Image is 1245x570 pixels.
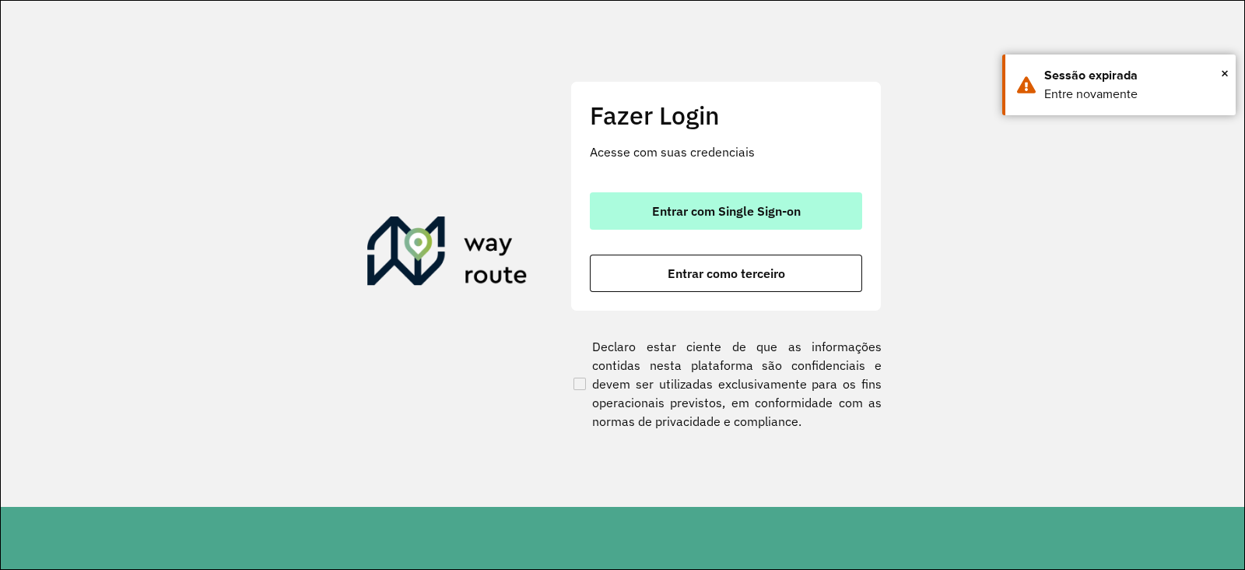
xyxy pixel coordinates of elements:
button: Close [1221,62,1229,85]
h2: Fazer Login [590,100,862,130]
span: Entrar como terceiro [668,267,785,280]
button: button [590,255,862,292]
p: Acesse com suas credenciais [590,142,862,161]
div: Entre novamente [1044,85,1224,104]
img: Roteirizador AmbevTech [367,216,528,291]
div: Sessão expirada [1044,66,1224,85]
button: button [590,192,862,230]
span: × [1221,62,1229,85]
label: Declaro estar ciente de que as informações contidas nesta plataforma são confidenciais e devem se... [570,337,882,431]
span: Entrar com Single Sign-on [652,205,801,217]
